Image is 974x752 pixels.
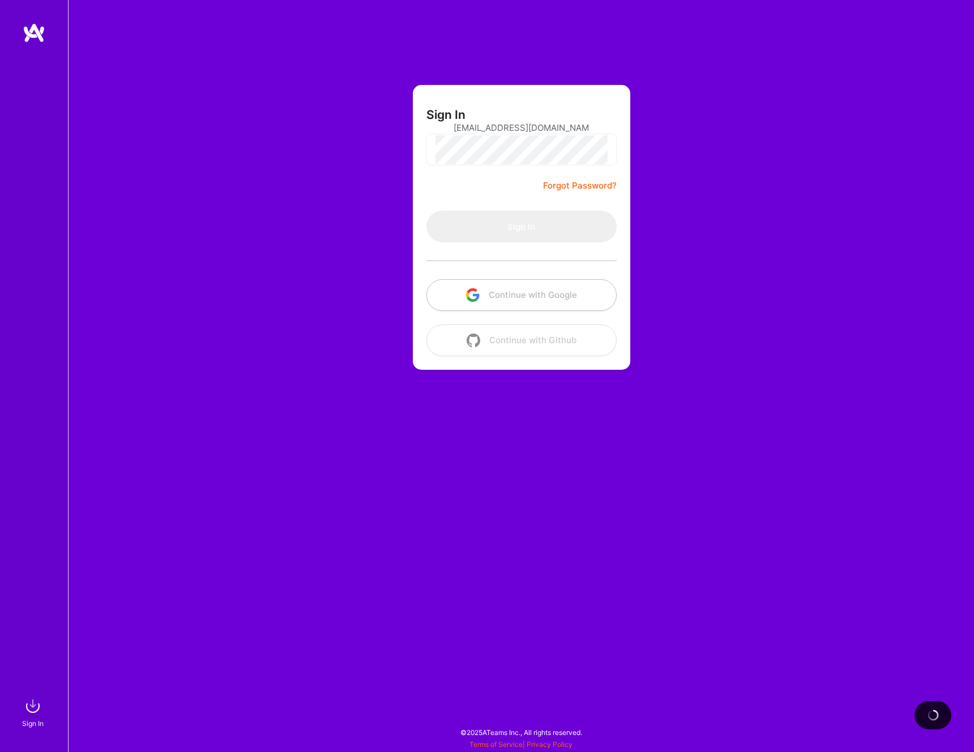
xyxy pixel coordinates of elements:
a: Forgot Password? [543,179,617,193]
img: logo [23,23,45,43]
img: icon [467,334,480,347]
div: © 2025 ATeams Inc., All rights reserved. [68,718,974,746]
img: loading [925,707,941,723]
span: | [469,740,573,749]
a: Privacy Policy [527,740,573,749]
button: Continue with Google [426,279,617,311]
img: icon [466,288,480,302]
a: Terms of Service [469,740,523,749]
h3: Sign In [426,108,465,122]
div: Sign In [22,717,44,729]
a: sign inSign In [24,695,44,729]
button: Sign In [426,211,617,242]
input: Email... [454,113,589,142]
img: sign in [22,695,44,717]
button: Continue with Github [426,324,617,356]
